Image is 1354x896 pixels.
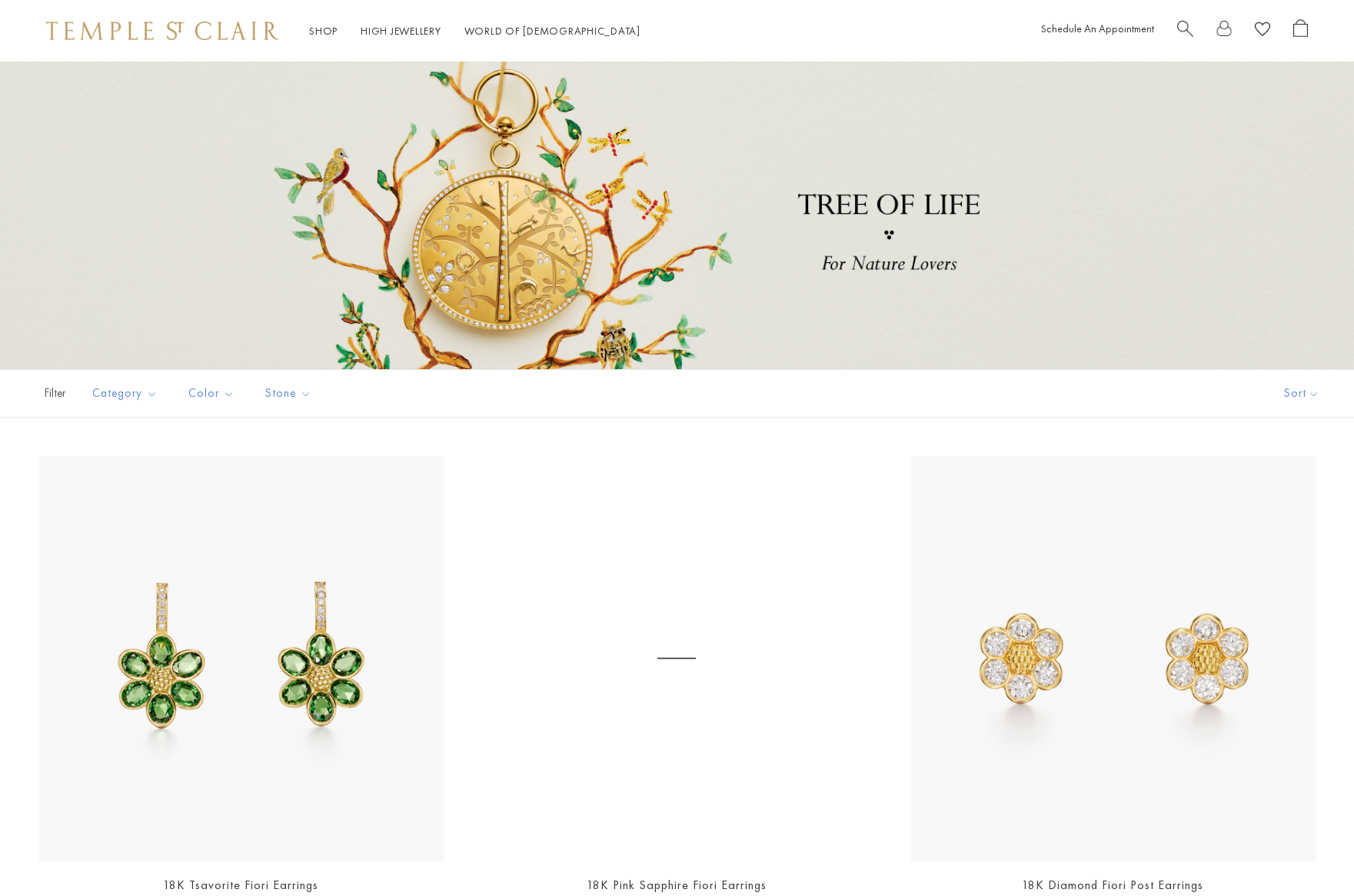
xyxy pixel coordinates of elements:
a: ShopShop [309,24,338,38]
nav: Main navigation [309,22,640,41]
span: Color [181,384,246,403]
a: 18K Diamond Fiori Post EarringsE31885-FIORI [910,456,1316,861]
img: E31885-FIORI [910,456,1316,861]
a: 18K Pink Sapphire Fiori Earrings [587,877,767,893]
a: Open Shopping Bag [1293,19,1308,43]
button: Stone [254,376,323,411]
a: Schedule An Appointment [1041,22,1154,35]
a: High JewelleryHigh Jewellery [361,24,441,38]
a: View Wishlist [1255,19,1270,43]
button: Show sort by [1249,370,1354,417]
span: Stone [258,384,323,403]
a: Search [1177,19,1193,43]
a: 18K Tsavorite Fiori Earrings [163,877,318,893]
a: World of [DEMOGRAPHIC_DATA]World of [DEMOGRAPHIC_DATA] [464,24,640,38]
a: 18K Tsavorite Fiori EarringsE36886-FIORITG [38,456,444,861]
button: Category [81,376,169,411]
img: Temple St. Clair [46,22,278,40]
a: 18K Pink Sapphire Fiori EarringsE36886-FIORIPS [474,456,880,861]
button: Color [177,376,246,411]
a: 18K Diamond Fiori Post Earrings [1022,877,1203,893]
span: Category [85,384,169,403]
img: E36886-FIORITG [38,456,444,861]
